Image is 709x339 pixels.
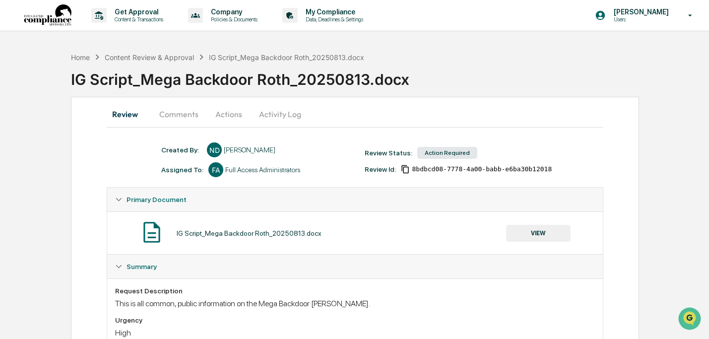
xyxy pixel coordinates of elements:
div: Review Status: [365,149,412,157]
button: VIEW [506,225,571,242]
a: 🔎Data Lookup [6,140,66,158]
button: Comments [151,102,206,126]
span: Primary Document [127,196,187,203]
span: 8bdbcd08-7778-4a00-babb-e6ba30b12018 [412,165,552,173]
p: Get Approval [107,8,168,16]
img: Document Icon [139,220,164,245]
input: Clear [26,45,164,56]
div: 🔎 [10,145,18,153]
div: This is all common, public information on the Mega Backdoor [PERSON_NAME]. [115,299,594,308]
iframe: Open customer support [677,306,704,333]
p: [PERSON_NAME] [606,8,674,16]
div: 🖐️ [10,126,18,134]
img: 1746055101610-c473b297-6a78-478c-a979-82029cc54cd1 [10,76,28,94]
div: Urgency [115,316,594,324]
button: Review [107,102,151,126]
div: Full Access Administrators [225,166,300,174]
div: IG Script_Mega Backdoor Roth_20250813.docx [177,229,322,237]
p: Company [203,8,262,16]
div: IG Script_Mega Backdoor Roth_20250813.docx [209,53,364,62]
div: Action Required [417,147,477,159]
div: secondary tabs example [107,102,603,126]
div: Assigned To: [161,166,203,174]
div: Home [71,53,90,62]
div: Primary Document [107,211,602,254]
div: ND [207,142,222,157]
span: Attestations [82,125,123,135]
div: Start new chat [34,76,163,86]
p: How can we help? [10,21,181,37]
a: 🗄️Attestations [68,121,127,139]
div: IG Script_Mega Backdoor Roth_20250813.docx [71,63,709,88]
div: Primary Document [107,188,602,211]
div: Review Id: [365,165,396,173]
p: Content & Transactions [107,16,168,23]
button: Actions [206,102,251,126]
div: [PERSON_NAME] [224,146,275,154]
div: Summary [107,255,602,278]
span: Copy Id [401,165,410,174]
p: Policies & Documents [203,16,262,23]
div: High [115,328,594,338]
span: Data Lookup [20,144,63,154]
p: Data, Deadlines & Settings [298,16,368,23]
div: 🗄️ [72,126,80,134]
div: We're available if you need us! [34,86,126,94]
img: logo [24,4,71,27]
div: FA [208,162,223,177]
p: My Compliance [298,8,368,16]
a: Powered byPylon [70,168,120,176]
button: Start new chat [169,79,181,91]
div: Created By: ‎ ‎ [161,146,202,154]
div: Content Review & Approval [105,53,194,62]
button: Activity Log [251,102,309,126]
span: Summary [127,263,157,271]
span: Preclearance [20,125,64,135]
a: 🖐️Preclearance [6,121,68,139]
p: Users [606,16,674,23]
div: Request Description [115,287,594,295]
span: Pylon [99,168,120,176]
